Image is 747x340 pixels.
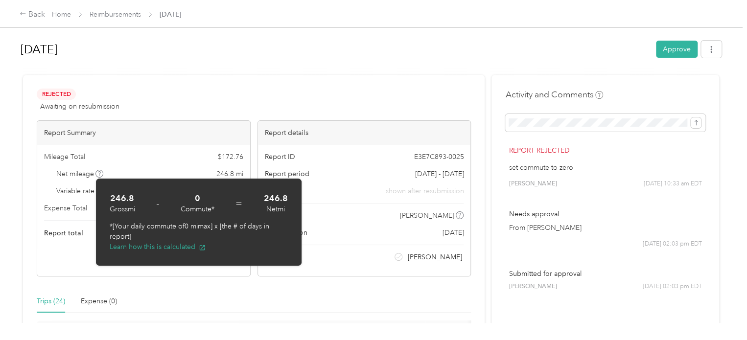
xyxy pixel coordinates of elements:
div: Report details [258,121,471,145]
span: $ 172.76 [218,152,243,162]
div: Report Summary [37,121,250,145]
div: Trips (24) [37,296,65,307]
span: [DATE] 02:03 pm EDT [643,240,702,249]
p: Needs approval [509,209,702,219]
span: [DATE] - [DATE] [415,169,464,179]
p: set commute to zero [509,162,702,173]
span: [DATE] [442,227,464,238]
p: *[Your daily commute of 0 mi max] x [the # of days in report] [110,221,288,242]
strong: 246.8 [110,192,134,204]
strong: 246.8 [264,192,288,204]
span: [PERSON_NAME] [509,180,557,188]
h1: Aug 2025 [21,38,649,61]
button: Approve [656,41,698,58]
span: = [235,197,242,210]
p: Report rejected [509,145,702,156]
iframe: Everlance-gr Chat Button Frame [692,285,747,340]
p: From [PERSON_NAME] [509,223,702,233]
span: Rejected [37,89,76,100]
p: Submitted for approval [509,269,702,279]
span: [PERSON_NAME] [509,282,557,291]
span: [PERSON_NAME] [400,210,454,221]
div: Commute* [181,204,214,214]
span: - [156,197,160,210]
span: Report total [44,228,83,238]
span: [DATE] 10:33 am EDT [644,180,702,188]
button: Learn how this is calculated [110,242,206,252]
span: Expense Total [44,203,87,213]
div: Expense (0) [81,296,117,307]
span: 246.8 mi [216,169,243,179]
div: Back [20,9,45,21]
span: [DATE] 02:03 pm EDT [643,282,702,291]
div: Gross mi [110,204,135,214]
strong: 0 [195,192,200,204]
span: E3E7C893-0025 [414,152,464,162]
div: Net mi [266,204,285,214]
h4: Activity and Comments [505,89,603,101]
span: Mileage Total [44,152,85,162]
a: Home [52,10,71,19]
span: Variable rate [56,186,104,196]
span: [PERSON_NAME] [408,252,462,262]
span: Report period [265,169,309,179]
a: Reimbursements [90,10,141,19]
span: [DATE] [160,9,181,20]
span: Net mileage [56,169,104,179]
span: Awaiting on resubmission [40,101,119,112]
span: shown after resubmission [385,186,464,196]
span: Report ID [265,152,295,162]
